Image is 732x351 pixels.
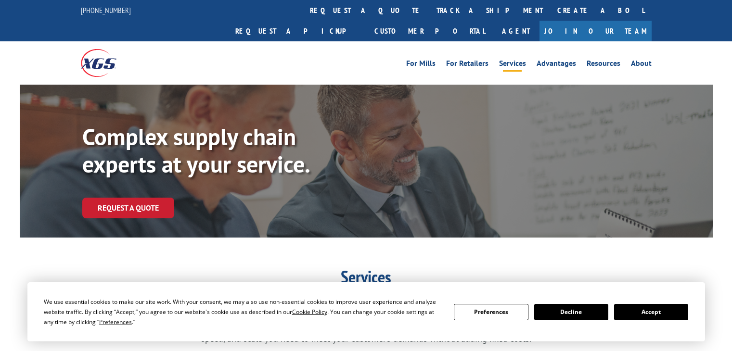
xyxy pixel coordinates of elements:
a: Advantages [537,60,576,70]
span: Preferences [99,318,132,326]
a: Customer Portal [367,21,492,41]
p: Complex supply chain experts at your service. [82,123,371,178]
div: We use essential cookies to make our site work. With your consent, we may also use non-essential ... [44,297,442,327]
a: For Retailers [446,60,488,70]
a: Request a pickup [228,21,367,41]
a: About [631,60,652,70]
button: Preferences [454,304,528,320]
h1: Services [193,268,539,290]
a: For Mills [406,60,436,70]
a: [PHONE_NUMBER] [81,5,131,15]
a: Resources [587,60,620,70]
a: Request a Quote [82,198,174,218]
button: Decline [534,304,608,320]
a: Agent [492,21,539,41]
a: Join Our Team [539,21,652,41]
button: Accept [614,304,688,320]
a: Services [499,60,526,70]
span: Cookie Policy [292,308,327,316]
div: Cookie Consent Prompt [27,282,705,341]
